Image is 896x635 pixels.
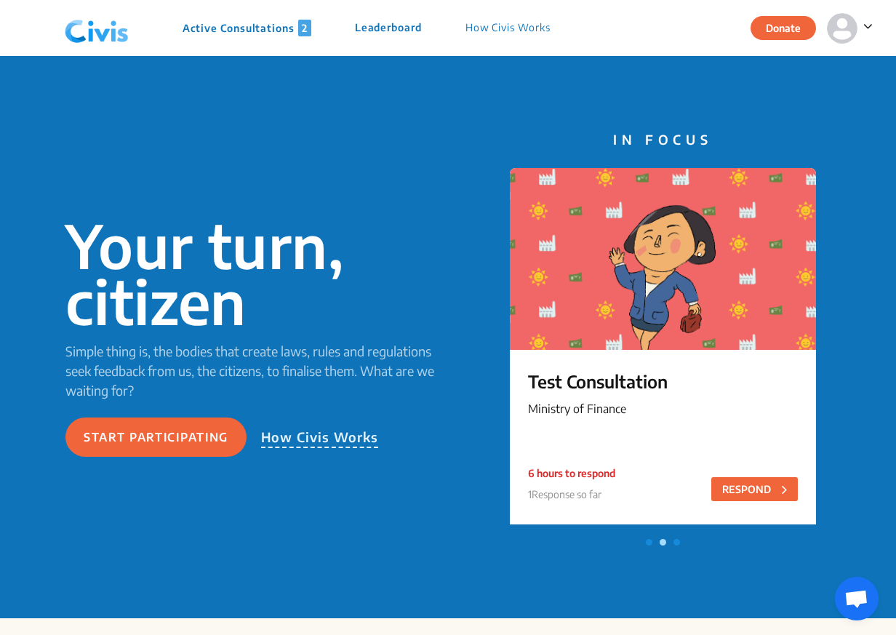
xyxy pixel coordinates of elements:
[827,13,857,44] img: person-default.svg
[465,20,551,36] p: How Civis Works
[528,487,615,502] p: 1
[65,341,448,400] p: Simple thing is, the bodies that create laws, rules and regulations seek feedback from us, the ci...
[711,477,798,501] button: RESPOND
[65,217,448,330] p: Your turn, citizen
[510,129,816,149] p: IN FOCUS
[59,7,135,50] img: navlogo.png
[528,466,615,481] p: 6 hours to respond
[510,168,816,532] a: Test ConsultationMinistry of Finance6 hours to respond1Response so farRESPOND
[261,427,379,448] p: How Civis Works
[751,20,827,34] a: Donate
[528,400,798,418] p: Ministry of Finance
[532,488,601,500] span: Response so far
[183,20,311,36] p: Active Consultations
[65,418,247,457] button: Start participating
[528,368,798,394] p: Test Consultation
[751,16,816,40] button: Donate
[835,577,879,620] div: Open chat
[355,20,422,36] p: Leaderboard
[298,20,311,36] span: 2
